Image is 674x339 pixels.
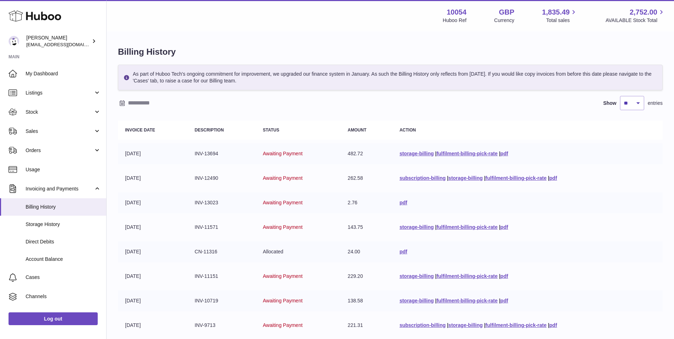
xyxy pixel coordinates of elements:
[437,273,498,279] a: fulfilment-billing-pick-rate
[26,109,93,115] span: Stock
[341,192,393,213] td: 2.76
[188,192,256,213] td: INV-13023
[399,273,433,279] a: storage-billing
[435,151,437,156] span: |
[485,175,546,181] a: fulfilment-billing-pick-rate
[9,312,98,325] a: Log out
[341,315,393,336] td: 221.31
[499,298,500,303] span: |
[26,204,101,210] span: Billing History
[26,147,93,154] span: Orders
[341,290,393,311] td: 138.58
[435,224,437,230] span: |
[549,322,557,328] a: pdf
[437,151,498,156] a: fulfilment-billing-pick-rate
[399,322,446,328] a: subscription-billing
[26,256,101,263] span: Account Balance
[263,322,303,328] span: Awaiting Payment
[399,224,433,230] a: storage-billing
[26,293,101,300] span: Channels
[118,168,188,189] td: [DATE]
[26,166,101,173] span: Usage
[118,143,188,164] td: [DATE]
[26,34,90,48] div: [PERSON_NAME]
[188,143,256,164] td: INV-13694
[542,7,570,17] span: 1,835.49
[263,128,279,133] strong: Status
[118,192,188,213] td: [DATE]
[188,241,256,262] td: CN-11316
[605,17,665,24] span: AVAILABLE Stock Total
[484,175,485,181] span: |
[118,266,188,287] td: [DATE]
[125,128,155,133] strong: Invoice Date
[26,238,101,245] span: Direct Debits
[435,273,437,279] span: |
[26,185,93,192] span: Invoicing and Payments
[443,17,467,24] div: Huboo Ref
[263,273,303,279] span: Awaiting Payment
[399,200,407,205] a: pdf
[118,241,188,262] td: [DATE]
[26,42,104,47] span: [EMAIL_ADDRESS][DOMAIN_NAME]
[447,322,448,328] span: |
[118,46,663,58] h1: Billing History
[437,298,498,303] a: fulfilment-billing-pick-rate
[549,175,557,181] a: pdf
[263,200,303,205] span: Awaiting Payment
[263,249,284,254] span: Allocated
[494,17,514,24] div: Currency
[542,7,578,24] a: 1,835.49 Total sales
[399,175,446,181] a: subscription-billing
[348,128,367,133] strong: Amount
[341,266,393,287] td: 229.20
[263,298,303,303] span: Awaiting Payment
[118,290,188,311] td: [DATE]
[484,322,485,328] span: |
[447,175,448,181] span: |
[188,217,256,238] td: INV-11571
[26,128,93,135] span: Sales
[26,90,93,96] span: Listings
[26,70,101,77] span: My Dashboard
[188,290,256,311] td: INV-10719
[188,168,256,189] td: INV-12490
[448,175,482,181] a: storage-billing
[499,7,514,17] strong: GBP
[648,100,663,107] span: entries
[603,100,616,107] label: Show
[548,175,549,181] span: |
[437,224,498,230] a: fulfilment-billing-pick-rate
[195,128,224,133] strong: Description
[188,315,256,336] td: INV-9713
[118,315,188,336] td: [DATE]
[26,221,101,228] span: Storage History
[341,217,393,238] td: 143.75
[546,17,578,24] span: Total sales
[500,224,508,230] a: pdf
[9,36,19,47] img: internalAdmin-10054@internal.huboo.com
[188,266,256,287] td: INV-11151
[341,168,393,189] td: 262.58
[263,224,303,230] span: Awaiting Payment
[399,298,433,303] a: storage-billing
[548,322,549,328] span: |
[399,128,416,133] strong: Action
[263,151,303,156] span: Awaiting Payment
[630,7,657,17] span: 2,752.00
[500,273,508,279] a: pdf
[605,7,665,24] a: 2,752.00 AVAILABLE Stock Total
[399,151,433,156] a: storage-billing
[341,241,393,262] td: 24.00
[447,7,467,17] strong: 10054
[485,322,546,328] a: fulfilment-billing-pick-rate
[26,274,101,281] span: Cases
[500,298,508,303] a: pdf
[500,151,508,156] a: pdf
[341,143,393,164] td: 482.72
[499,273,500,279] span: |
[399,249,407,254] a: pdf
[435,298,437,303] span: |
[263,175,303,181] span: Awaiting Payment
[118,65,663,90] div: As part of Huboo Tech's ongoing commitment for improvement, we upgraded our finance system in Jan...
